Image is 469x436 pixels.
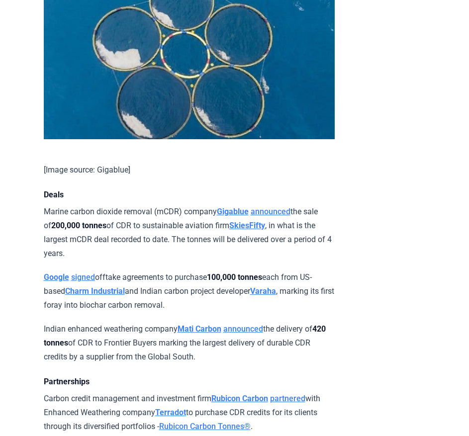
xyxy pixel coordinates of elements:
a: Gigablue [217,207,249,216]
a: partnered [270,394,305,403]
a: Rubicon Carbon Tonnes® [159,422,251,431]
a: Mati Carbon [178,324,221,334]
strong: Deals [44,190,64,199]
a: Varaha [250,286,276,296]
strong: 200,000 tonnes [51,221,106,230]
p: offtake agreements to purchase each from US-based and Indian carbon project developer , marking i... [44,270,335,312]
a: Charm Industrial [65,286,125,296]
p: Marine carbon dioxide removal (mCDR) company the sale of of CDR to sustainable aviation firm , in... [44,205,335,261]
a: Rubicon Carbon [211,394,268,403]
p: Indian enhanced weathering company the delivery of of CDR to Frontier Buyers marking the largest ... [44,322,335,364]
strong: 100,000 tonnes [207,272,262,282]
a: SkiesFifty [229,221,265,230]
a: signed [71,272,95,282]
a: Terradot [155,408,186,417]
a: announced [251,207,290,216]
strong: Partnerships [44,377,90,386]
p: Carbon credit management and investment firm with Enhanced Weathering company to purchase CDR cre... [44,392,335,434]
a: Google [44,272,69,282]
a: announced [223,324,263,334]
p: [Image source: Gigablue] [44,163,335,177]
